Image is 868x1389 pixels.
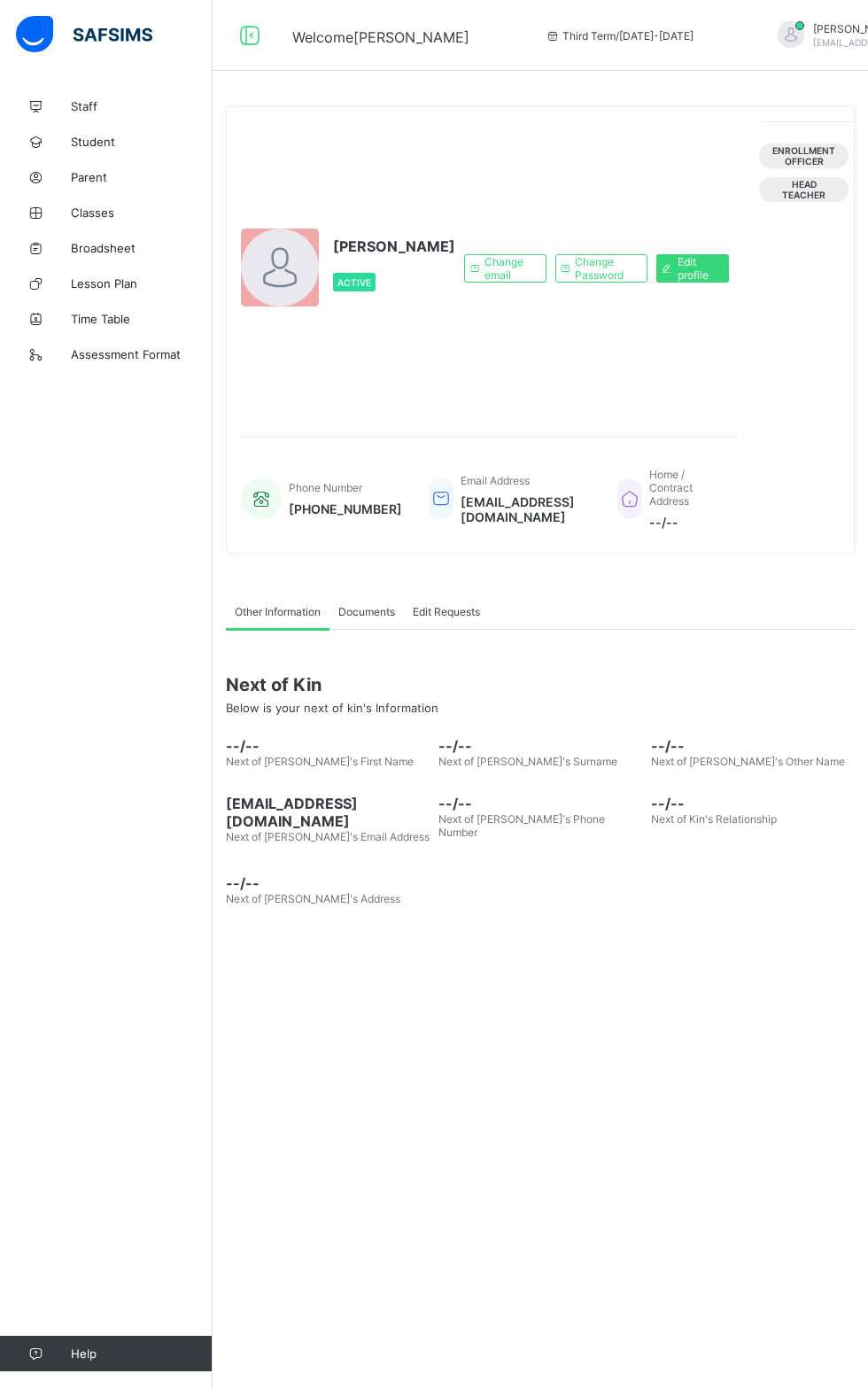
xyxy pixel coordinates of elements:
span: Edit profile [678,255,716,282]
span: [EMAIL_ADDRESS][DOMAIN_NAME] [226,795,430,830]
span: Other Information [235,605,321,618]
span: Active [337,277,371,288]
span: Next of Kin's Relationship [651,812,777,826]
span: Assessment Format [71,347,213,361]
span: Below is your next of kin's Information [226,701,438,715]
span: Classes [71,206,213,220]
span: Change email [484,255,532,282]
span: --/-- [651,737,855,755]
span: [EMAIL_ADDRESS][DOMAIN_NAME] [461,494,591,524]
span: Next of [PERSON_NAME]'s Address [226,892,400,905]
span: [PERSON_NAME] [333,237,455,255]
span: Next of [PERSON_NAME]'s Surname [438,755,617,768]
span: Broadsheet [71,241,213,255]
span: Lesson Plan [71,276,213,291]
span: Edit Requests [413,605,480,618]
span: Time Table [71,312,213,326]
span: --/-- [649,515,720,530]
span: --/-- [226,737,430,755]
span: [PHONE_NUMBER] [289,501,402,516]
span: --/-- [438,737,642,755]
span: Student [71,135,213,149]
span: Change Password [575,255,633,282]
img: safsims [16,16,152,53]
span: Parent [71,170,213,184]
span: Next of [PERSON_NAME]'s Email Address [226,830,430,843]
span: Next of [PERSON_NAME]'s Other Name [651,755,845,768]
span: Next of [PERSON_NAME]'s Phone Number [438,812,605,839]
span: Home / Contract Address [649,468,693,508]
span: Enrollment Officer [772,145,835,167]
span: Documents [338,605,395,618]
span: Help [71,1346,212,1361]
span: Welcome [PERSON_NAME] [292,28,469,46]
span: Head Teacher [772,179,835,200]
span: --/-- [651,795,855,812]
span: Email Address [461,474,530,487]
span: --/-- [438,795,642,812]
span: session/term information [545,29,694,43]
span: Staff [71,99,213,113]
span: Phone Number [289,481,362,494]
span: Next of Kin [226,674,855,695]
span: Next of [PERSON_NAME]'s First Name [226,755,414,768]
span: --/-- [226,874,430,892]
